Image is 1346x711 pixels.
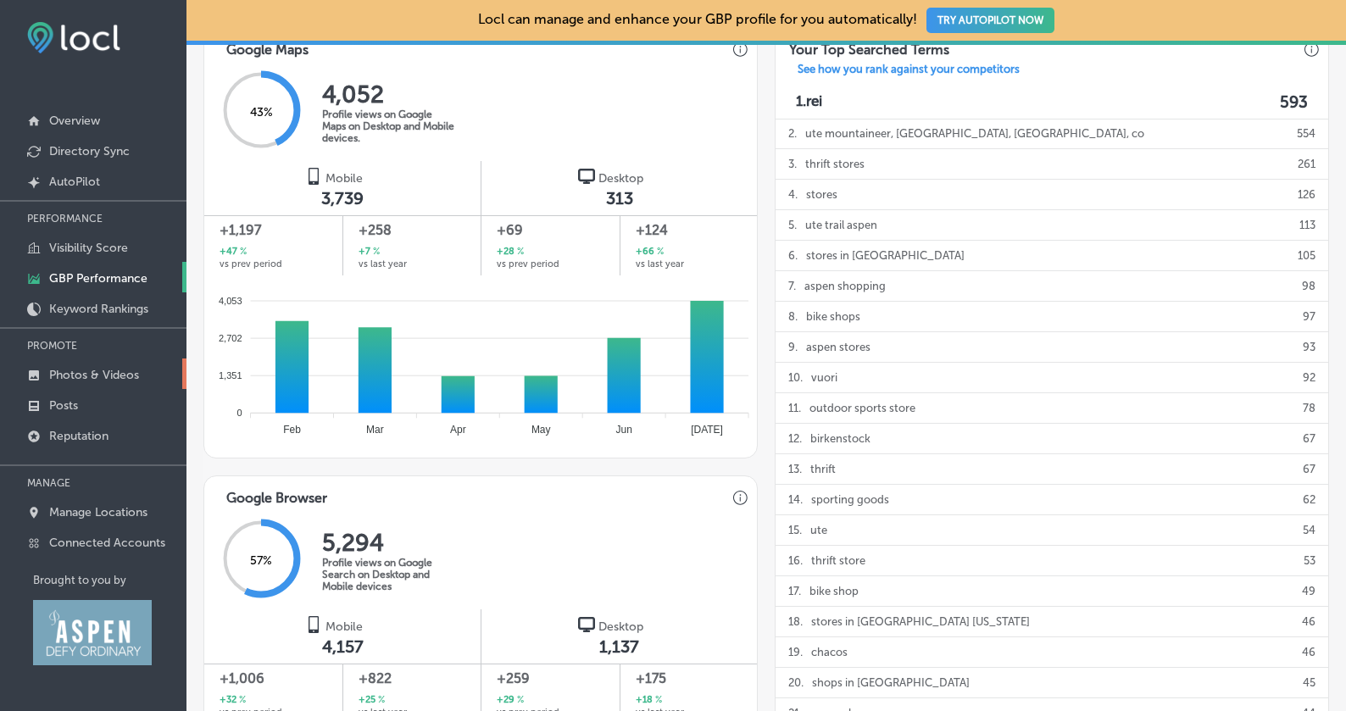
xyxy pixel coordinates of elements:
[321,188,364,208] span: 3,739
[788,363,803,392] p: 10 .
[366,424,384,436] tspan: Mar
[1299,210,1315,240] p: 113
[49,302,148,316] p: Keyword Rankings
[359,245,380,259] h2: +7
[805,149,865,179] p: thrift stores
[49,505,147,519] p: Manage Locations
[806,241,965,270] p: stores in [GEOGRAPHIC_DATA]
[49,114,100,128] p: Overview
[788,180,798,209] p: 4 .
[578,616,595,633] img: logo
[812,668,970,697] p: shops in [GEOGRAPHIC_DATA]
[49,536,165,550] p: Connected Accounts
[636,669,742,689] span: +175
[805,210,877,240] p: ute trail aspen
[654,245,664,259] span: %
[1303,424,1315,453] p: 67
[1304,546,1315,575] p: 53
[776,28,963,63] h3: Your Top Searched Terms
[788,302,798,331] p: 8 .
[33,600,152,665] img: Aspen
[804,271,886,301] p: aspen shopping
[322,81,458,108] h2: 4,052
[598,619,643,634] span: Desktop
[213,476,341,511] h3: Google Browser
[806,302,860,331] p: bike shops
[788,607,803,636] p: 18 .
[305,168,322,185] img: logo
[322,636,364,657] span: 4,157
[514,245,524,259] span: %
[1303,485,1315,514] p: 62
[810,424,870,453] p: birkenstock
[578,168,595,185] img: logo
[796,92,822,112] p: 1. rei
[359,259,407,269] span: vs last year
[236,408,242,418] tspan: 0
[1303,454,1315,484] p: 67
[497,669,603,689] span: +259
[1297,119,1315,148] p: 554
[1298,241,1315,270] p: 105
[1302,271,1315,301] p: 98
[806,180,837,209] p: stores
[788,332,798,362] p: 9 .
[788,241,798,270] p: 6 .
[220,259,282,269] span: vs prev period
[788,668,804,697] p: 20 .
[219,370,242,380] tspan: 1,351
[322,557,458,592] p: Profile views on Google Search on Desktop and Mobile devices
[788,149,797,179] p: 3 .
[49,175,100,189] p: AutoPilot
[49,144,130,158] p: Directory Sync
[497,245,524,259] h2: +28
[497,693,524,708] h2: +29
[1303,302,1315,331] p: 97
[497,259,559,269] span: vs prev period
[33,574,186,586] p: Brought to you by
[784,63,1033,81] a: See how you rank against your competitors
[49,368,139,382] p: Photos & Videos
[237,245,247,259] span: %
[359,220,465,241] span: +258
[1280,92,1308,112] label: 593
[788,119,797,148] p: 2 .
[788,271,796,301] p: 7 .
[250,553,272,568] span: 57 %
[788,210,797,240] p: 5 .
[788,393,801,423] p: 11 .
[219,333,242,343] tspan: 2,702
[810,515,827,545] p: ute
[1298,149,1315,179] p: 261
[788,485,803,514] p: 14 .
[213,28,322,63] h3: Google Maps
[305,616,322,633] img: logo
[788,454,802,484] p: 13 .
[1303,668,1315,697] p: 45
[497,220,603,241] span: +69
[325,619,363,634] span: Mobile
[220,693,246,708] h2: +32
[811,637,848,667] p: chacos
[805,119,1144,148] p: ute mountaineer, [GEOGRAPHIC_DATA], [GEOGRAPHIC_DATA], co
[370,245,380,259] span: %
[49,241,128,255] p: Visibility Score
[636,220,742,241] span: +124
[236,693,246,708] span: %
[514,693,524,708] span: %
[220,220,327,241] span: +1,197
[811,485,889,514] p: sporting goods
[283,424,301,436] tspan: Feb
[220,245,247,259] h2: +47
[788,637,803,667] p: 19 .
[359,693,385,708] h2: +25
[49,271,147,286] p: GBP Performance
[809,393,915,423] p: outdoor sports store
[691,424,723,436] tspan: [DATE]
[1303,363,1315,392] p: 92
[636,259,684,269] span: vs last year
[599,636,639,657] span: 1,137
[531,424,551,436] tspan: May
[359,669,465,689] span: +822
[806,332,870,362] p: aspen stores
